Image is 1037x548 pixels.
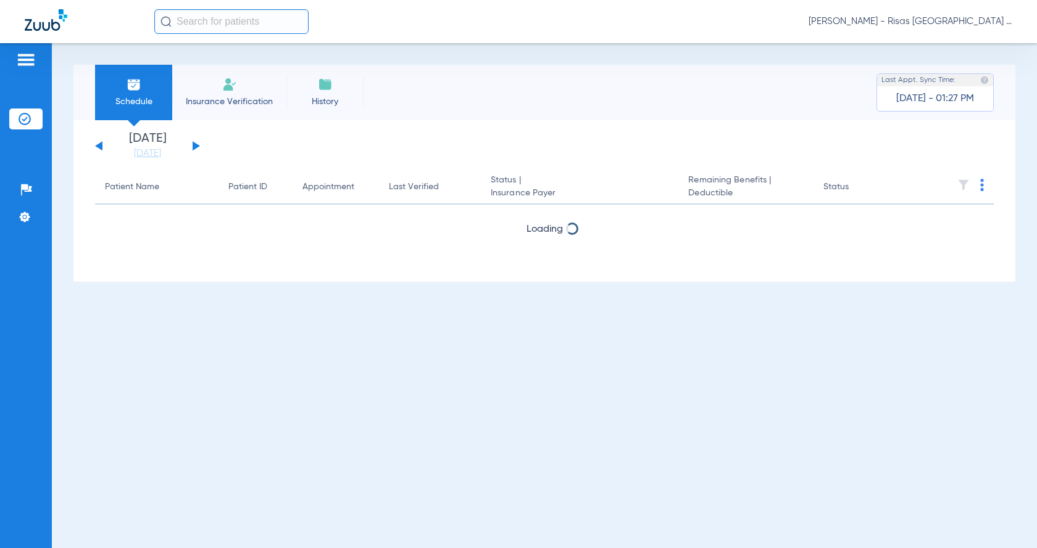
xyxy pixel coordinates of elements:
div: Appointment [302,181,369,194]
img: hamburger-icon [16,52,36,67]
a: [DATE] [110,147,185,160]
div: Last Verified [389,181,471,194]
img: Search Icon [160,16,172,27]
span: Deductible [688,187,803,200]
img: group-dot-blue.svg [980,179,984,191]
div: Patient Name [105,181,159,194]
img: filter.svg [957,179,970,191]
input: Search for patients [154,9,309,34]
span: Insurance Verification [181,96,277,108]
img: last sync help info [980,76,989,84]
span: Insurance Payer [491,187,668,200]
div: Patient ID [228,181,283,194]
th: Remaining Benefits | [678,170,813,205]
span: Loading [527,224,563,234]
span: [DATE] - 01:27 PM [896,92,974,105]
img: History [318,77,333,92]
div: Patient Name [105,181,209,194]
span: [PERSON_NAME] - Risas [GEOGRAPHIC_DATA] General [809,15,1012,28]
span: Schedule [104,96,163,108]
span: History [296,96,354,108]
img: Schedule [127,77,141,92]
img: Zuub Logo [25,9,67,31]
span: Last Appt. Sync Time: [881,74,956,86]
div: Appointment [302,181,354,194]
th: Status [814,170,897,205]
div: Last Verified [389,181,439,194]
iframe: Chat Widget [975,489,1037,548]
img: Manual Insurance Verification [222,77,237,92]
th: Status | [481,170,678,205]
div: Patient ID [228,181,267,194]
li: [DATE] [110,133,185,160]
